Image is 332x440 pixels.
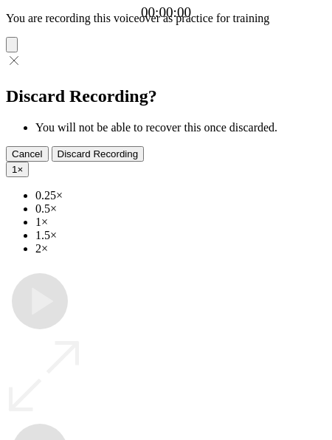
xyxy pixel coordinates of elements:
li: 0.25× [35,189,326,202]
h2: Discard Recording? [6,86,326,106]
li: 0.5× [35,202,326,216]
button: Discard Recording [52,146,145,162]
li: 1× [35,216,326,229]
li: 2× [35,242,326,255]
a: 00:00:00 [141,4,191,21]
button: Cancel [6,146,49,162]
span: 1 [12,164,17,175]
li: You will not be able to recover this once discarded. [35,121,326,134]
p: You are recording this voiceover as practice for training [6,12,326,25]
li: 1.5× [35,229,326,242]
button: 1× [6,162,29,177]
